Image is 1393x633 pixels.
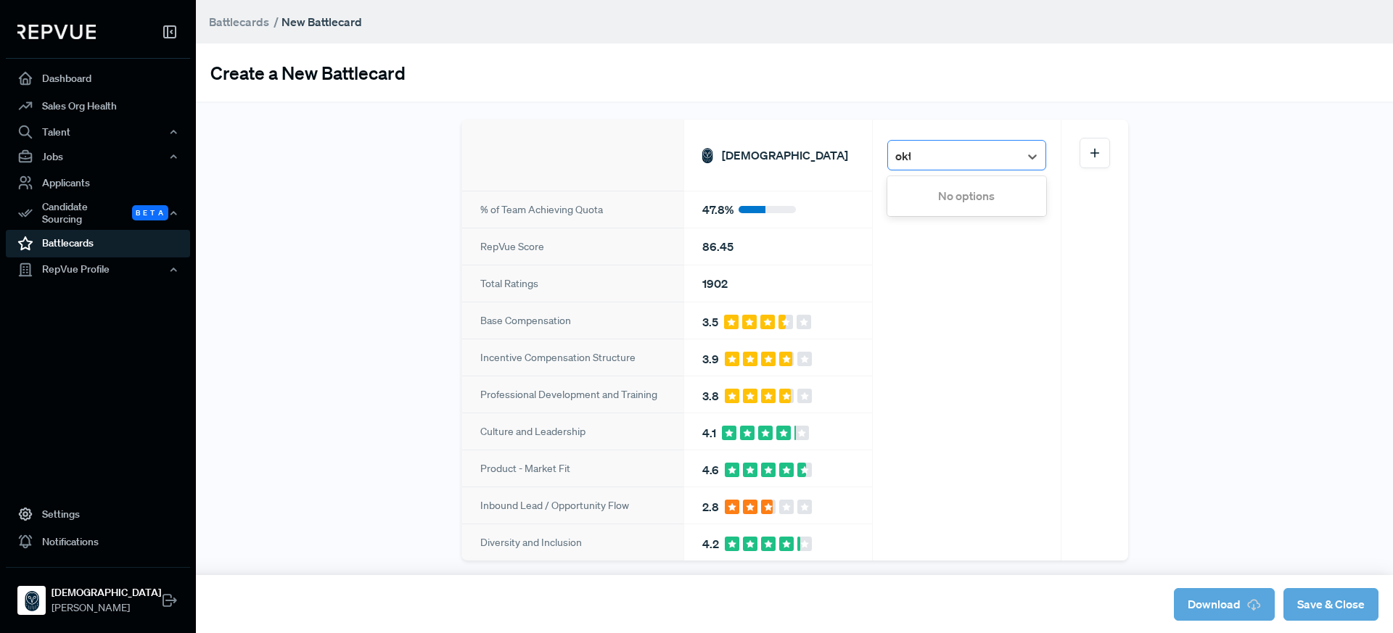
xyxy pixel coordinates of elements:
div: Base Compensation [462,302,683,339]
img: RepVue [17,25,96,39]
div: [DEMOGRAPHIC_DATA] [684,120,872,191]
button: Talent [6,120,190,144]
strong: [DEMOGRAPHIC_DATA] [52,585,161,600]
div: 86.45 [684,228,872,265]
span: / [274,15,279,29]
div: Incentive Compensation Structure [462,339,683,376]
span: [PERSON_NAME] [52,600,161,616]
span: 4.1 [702,424,716,442]
span: Beta [132,205,168,220]
span: 3.9 [702,350,719,368]
a: Battlecards [209,13,269,30]
div: Inbound Lead / Opportunity Flow [462,487,683,524]
div: % of Team Achieving Quota [462,191,683,228]
div: Diversity and Inclusion [462,524,683,560]
img: Samsara [699,146,716,164]
div: RepVue Score [462,228,683,265]
div: Product - Market Fit [462,450,683,487]
span: 4.2 [702,535,719,553]
div: 1902 [684,265,872,302]
a: Notifications [6,528,190,555]
div: Professional Development and Training [462,376,683,413]
span: 2.8 [702,498,719,516]
h3: Create a New Battlecard [210,62,406,83]
span: 3.5 [702,313,718,331]
button: Jobs [6,144,190,169]
a: Settings [6,500,190,528]
a: Sales Org Health [6,92,190,120]
strong: New Battlecard [282,15,362,29]
a: Applicants [6,169,190,196]
span: 3.8 [702,387,719,405]
a: Battlecards [6,230,190,257]
button: Candidate Sourcing Beta [6,196,190,230]
img: Samsara [20,589,44,612]
div: No options [887,179,1046,213]
div: Candidate Sourcing [6,196,190,230]
button: RepVue Profile [6,257,190,282]
span: 4.6 [702,461,719,479]
a: Samsara[DEMOGRAPHIC_DATA][PERSON_NAME] [6,567,190,621]
div: Culture and Leadership [462,413,683,450]
div: Total Ratings [462,265,683,302]
a: Dashboard [6,65,190,92]
div: 47.8 % [684,191,872,228]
